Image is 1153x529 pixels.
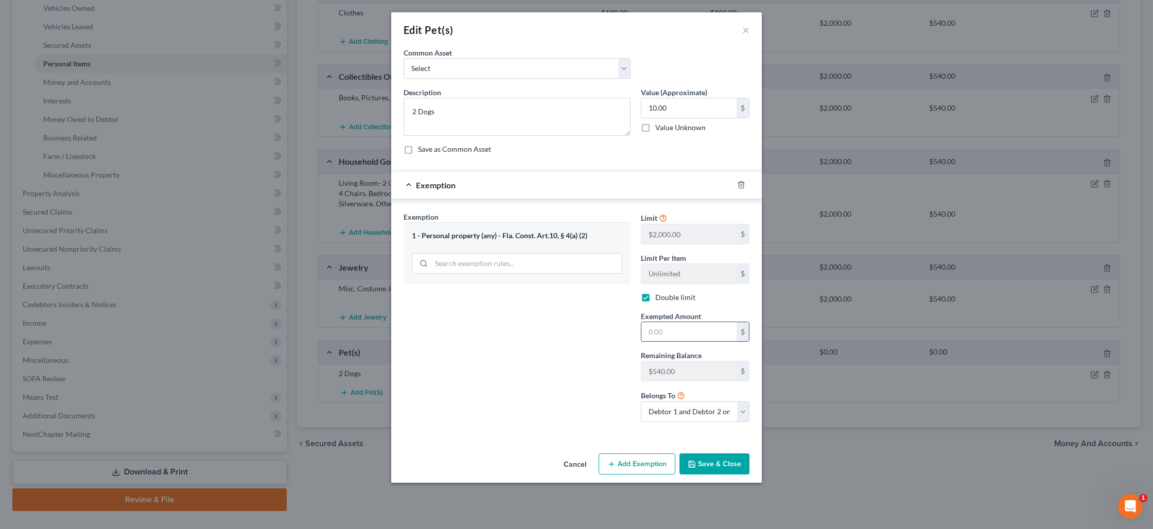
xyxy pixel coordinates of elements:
input: 0.00 [641,322,737,342]
div: $ [737,224,749,244]
input: 0.00 [641,98,737,118]
span: Exempted Amount [641,312,701,321]
label: Value (Approximate) [641,87,707,98]
span: Belongs To [641,391,675,400]
div: $ [737,98,749,118]
input: -- [641,361,737,381]
div: $ [737,322,749,342]
iframe: Intercom live chat [1118,494,1143,519]
span: Exemption [404,213,439,221]
span: Exemption [416,180,456,190]
button: Cancel [555,454,595,475]
input: -- [641,224,737,244]
input: Search exemption rules... [431,254,622,273]
span: 1 [1139,494,1147,502]
div: $ [737,264,749,284]
label: Remaining Balance [641,350,702,361]
button: Save & Close [679,453,749,475]
span: Description [404,88,441,97]
input: -- [641,264,737,284]
button: × [742,24,749,36]
div: Edit Pet(s) [404,23,453,37]
label: Value Unknown [655,122,706,133]
div: 1 - Personal property (any) - Fla. Const. Art.10, § 4(a) (2) [412,231,622,241]
label: Double limit [655,292,695,303]
label: Limit Per Item [641,253,686,263]
label: Save as Common Asset [418,144,491,154]
label: Common Asset [404,47,452,58]
span: Limit [641,214,657,222]
button: Add Exemption [599,453,675,475]
div: $ [737,361,749,381]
